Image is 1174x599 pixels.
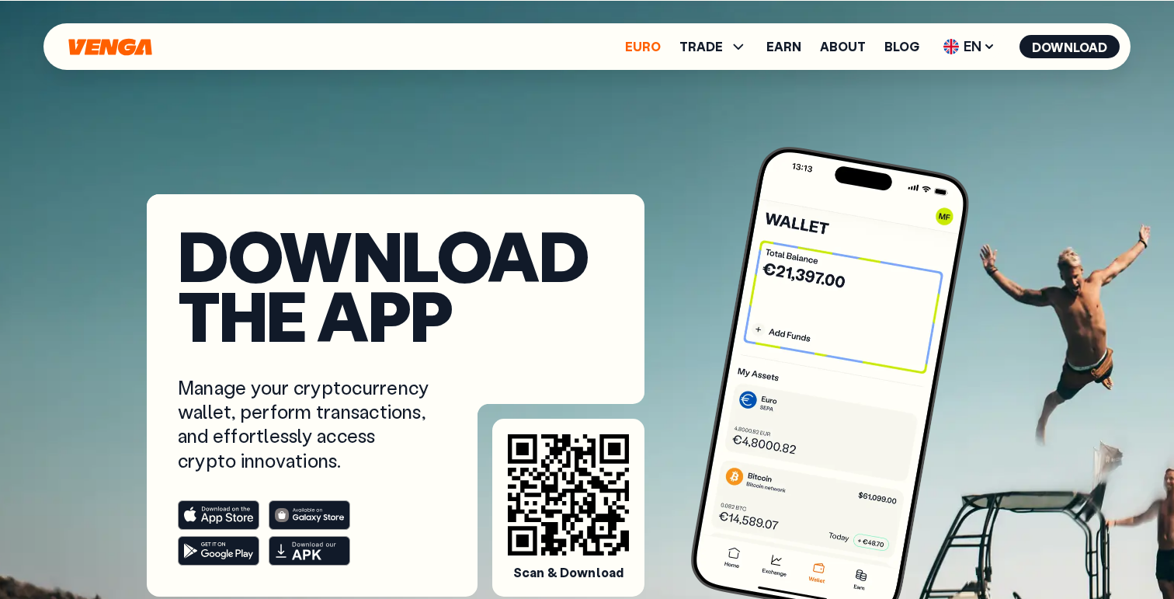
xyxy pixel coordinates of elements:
[884,40,919,53] a: Blog
[943,39,959,54] img: flag-uk
[1019,35,1120,58] button: Download
[938,34,1001,59] span: EN
[625,40,661,53] a: Euro
[820,40,866,53] a: About
[766,40,801,53] a: Earn
[178,225,613,344] h1: Download the app
[679,40,723,53] span: TRADE
[67,38,154,56] svg: Home
[178,375,432,472] p: Manage your cryptocurrency wallet, perform transactions, and effortlessly access crypto innovations.
[679,37,748,56] span: TRADE
[513,565,623,581] span: Scan & Download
